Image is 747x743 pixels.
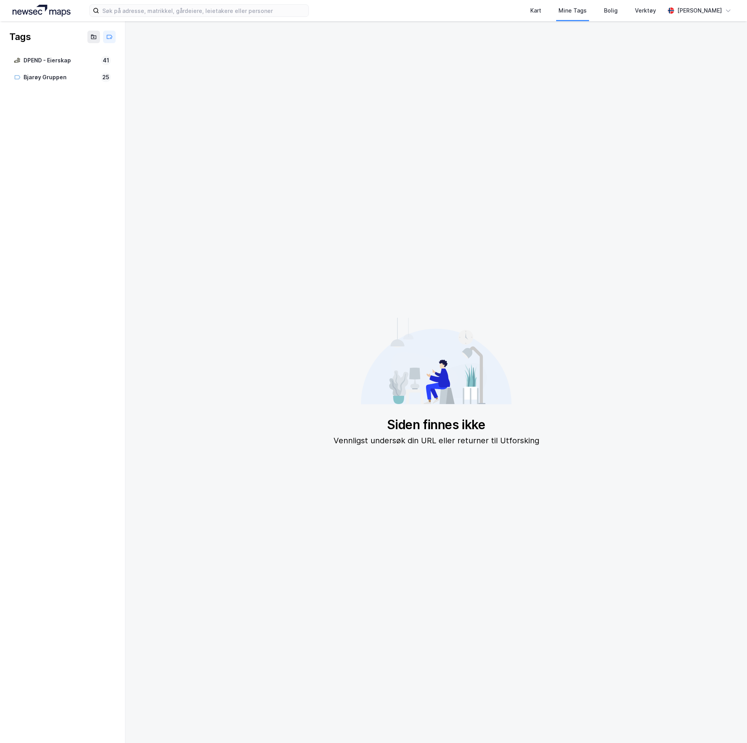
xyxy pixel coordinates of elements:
[604,6,618,15] div: Bolig
[99,5,308,16] input: Søk på adresse, matrikkel, gårdeiere, leietakere eller personer
[708,705,747,743] iframe: Chat Widget
[635,6,656,15] div: Verktøy
[101,56,111,65] div: 41
[13,5,71,16] img: logo.a4113a55bc3d86da70a041830d287a7e.svg
[101,73,111,82] div: 25
[677,6,722,15] div: [PERSON_NAME]
[9,31,31,43] div: Tags
[9,69,116,86] a: Bjarøy Gruppen25
[24,73,98,82] div: Bjarøy Gruppen
[334,434,539,447] div: Vennligst undersøk din URL eller returner til Utforsking
[558,6,587,15] div: Mine Tags
[530,6,541,15] div: Kart
[708,705,747,743] div: Kontrollprogram for chat
[334,417,539,433] div: Siden finnes ikke
[9,53,116,69] a: DPEND - Eierskap41
[24,56,98,66] div: DPEND - Eierskap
